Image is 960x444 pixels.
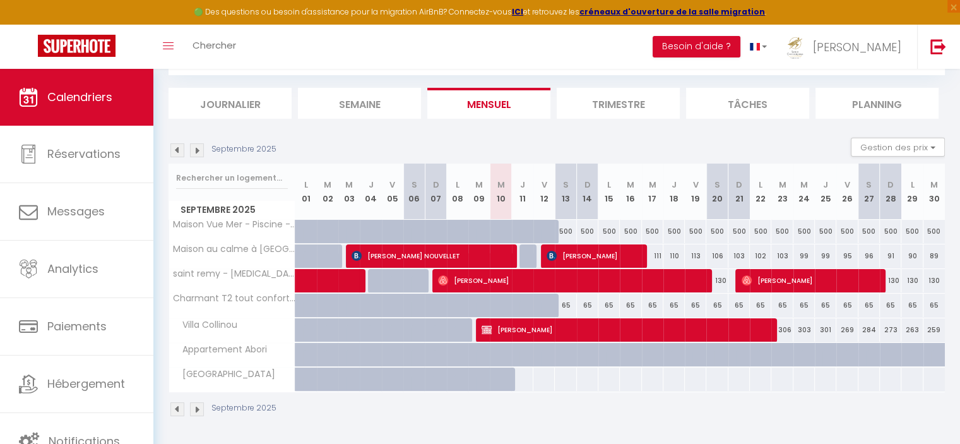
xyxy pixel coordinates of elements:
[728,164,750,220] th: 21
[607,179,611,191] abbr: L
[382,164,403,220] th: 05
[427,88,550,119] li: Mensuel
[433,179,439,191] abbr: D
[823,179,828,191] abbr: J
[649,179,656,191] abbr: M
[620,294,641,317] div: 65
[901,318,923,342] div: 263
[51,73,61,83] img: tab_domain_overview_orange.svg
[47,89,112,105] span: Calendriers
[771,294,793,317] div: 65
[815,164,836,220] th: 25
[475,179,483,191] abbr: M
[171,343,270,357] span: Appartement Abori
[750,220,771,243] div: 500
[901,164,923,220] th: 29
[910,179,914,191] abbr: L
[706,244,728,268] div: 106
[338,164,360,220] th: 03
[728,294,750,317] div: 65
[923,164,945,220] th: 30
[793,164,815,220] th: 24
[706,220,728,243] div: 500
[512,6,523,17] a: ICI
[171,220,297,229] span: Maison Vue Mer - Piscine - Fibre
[468,164,490,220] th: 09
[171,269,297,279] span: saint remy - [MEDICAL_DATA] en [GEOGRAPHIC_DATA]
[880,220,901,243] div: 500
[923,220,945,243] div: 500
[557,88,680,119] li: Trimestre
[143,73,153,83] img: tab_keywords_by_traffic_grey.svg
[620,220,641,243] div: 500
[324,179,331,191] abbr: M
[759,179,762,191] abbr: L
[858,294,880,317] div: 65
[20,33,30,43] img: website_grey.svg
[813,39,901,55] span: [PERSON_NAME]
[663,164,685,220] th: 18
[456,179,459,191] abbr: L
[793,220,815,243] div: 500
[844,179,850,191] abbr: V
[923,244,945,268] div: 89
[771,318,793,342] div: 306
[579,6,765,17] a: créneaux d'ouverture de la salle migration
[776,25,917,69] a: ... [PERSON_NAME]
[193,39,236,52] span: Chercher
[176,167,288,189] input: Rechercher un logement...
[923,269,945,292] div: 130
[298,88,421,119] li: Semaine
[793,294,815,317] div: 65
[736,179,742,191] abbr: D
[642,164,663,220] th: 17
[815,294,836,317] div: 65
[851,138,945,157] button: Gestion des prix
[930,179,938,191] abbr: M
[598,294,620,317] div: 65
[47,261,98,277] span: Analytics
[880,269,901,292] div: 130
[815,220,836,243] div: 500
[866,179,872,191] abbr: S
[653,36,740,57] button: Besoin d'aide ?
[714,179,720,191] abbr: S
[685,294,706,317] div: 65
[360,164,381,220] th: 04
[793,318,815,342] div: 303
[663,244,685,268] div: 110
[663,294,685,317] div: 65
[171,368,278,381] span: [GEOGRAPHIC_DATA]
[447,164,468,220] th: 08
[642,244,663,268] div: 111
[47,376,125,392] span: Hébergement
[403,164,425,220] th: 06
[577,164,598,220] th: 14
[786,36,805,59] img: ...
[620,164,641,220] th: 16
[836,294,858,317] div: 65
[901,220,923,243] div: 500
[771,220,793,243] div: 500
[369,179,374,191] abbr: J
[706,294,728,317] div: 65
[815,88,939,119] li: Planning
[923,294,945,317] div: 65
[20,20,30,30] img: logo_orange.svg
[547,244,639,268] span: [PERSON_NAME]
[771,164,793,220] th: 23
[345,179,353,191] abbr: M
[728,244,750,268] div: 103
[923,318,945,342] div: 259
[38,35,116,57] img: Super Booking
[157,75,193,83] div: Mots-clés
[642,294,663,317] div: 65
[304,179,308,191] abbr: L
[880,164,901,220] th: 28
[169,201,295,219] span: Septembre 2025
[211,143,276,155] p: Septembre 2025
[901,269,923,292] div: 130
[35,20,62,30] div: v 4.0.25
